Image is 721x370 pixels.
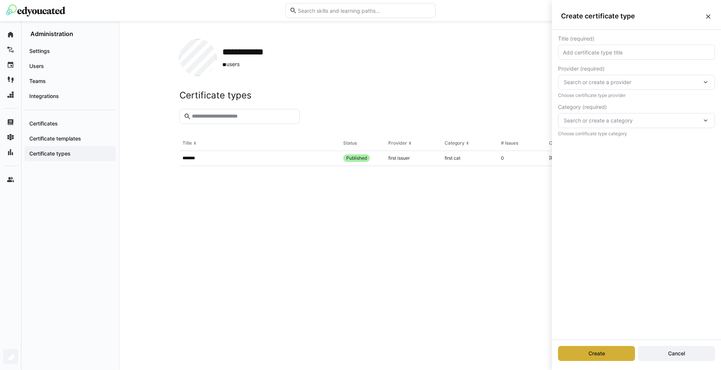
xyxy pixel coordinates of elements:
span: Search or create a provider [564,79,702,86]
input: Search skills and learning paths… [297,7,431,14]
span: Published [346,155,367,161]
div: Category [445,140,465,146]
button: Create [558,346,635,361]
span: Choose certificate type category [558,131,627,136]
div: 0 [501,155,504,161]
button: Cancel [638,346,715,361]
div: # Issues [501,140,518,146]
div: Created by [549,140,573,146]
div: Status [343,140,357,146]
div: Provider [388,140,407,146]
div: Title [183,140,192,146]
span: Create certificate type [561,12,704,20]
span: users [222,60,280,68]
span: Choose certificate type provider [558,93,626,98]
div: [PERSON_NAME] [549,155,585,161]
span: Category (required) [558,104,607,110]
div: first cat [445,155,460,161]
span: Provider (required) [558,66,605,72]
div: first issuer [388,155,410,161]
span: Title (required) [558,36,594,42]
input: Add certificate type title [562,49,711,56]
h2: Certificate types [179,90,252,101]
span: Cancel [667,350,686,357]
span: Search or create a category [564,117,702,124]
span: Create [587,350,606,357]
